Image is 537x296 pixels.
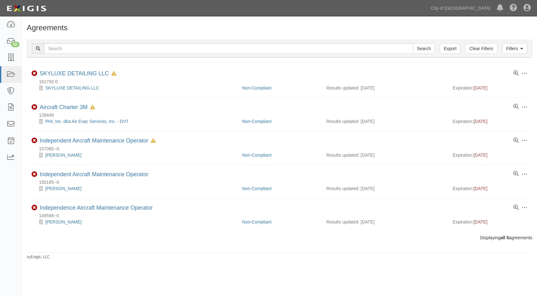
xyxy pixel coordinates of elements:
[40,104,95,111] div: Aircraft Charter 3M
[326,219,444,225] div: Results updated: [DATE]
[242,85,271,90] a: Non-Compliant
[31,171,37,177] i: Non-Compliant
[513,71,519,76] a: View results summary
[151,139,156,143] i: In Default since 08/05/2025
[242,153,271,158] a: Non-Compliant
[45,186,82,191] a: [PERSON_NAME]
[513,138,519,143] a: View results summary
[22,235,537,241] div: Displaying agreements
[453,152,528,158] div: Expiration:
[27,24,532,32] h1: Agreements
[453,85,528,91] div: Expiration:
[510,4,517,12] i: Help Center - Complianz
[45,153,82,158] a: [PERSON_NAME]
[40,137,148,144] a: Independent Aircraft Maintenance Operator
[40,171,148,177] a: Independent Aircraft Maintenance Operator
[513,171,519,177] a: View results summary
[31,185,237,192] div: Ron Matta
[31,118,237,125] div: PHI, Inc. dba Air Evac Services, Inc. - DVT
[31,219,237,225] div: Bertrand Lewis
[326,152,444,158] div: Results updated: [DATE]
[40,205,153,211] a: Independence Aircraft Maintenance Operator
[90,105,95,110] i: In Default since 08/18/2025
[5,3,48,14] img: logo-5460c22ac91f19d4615b14bd174203de0afe785f0fc80cf4dbbc73dc1793850b.png
[31,255,50,259] a: Exigis, LLC
[326,118,444,125] div: Results updated: [DATE]
[40,104,88,110] a: Aircraft Charter 3M
[31,104,37,110] i: Non-Compliant
[465,43,497,54] a: Clear Filters
[242,119,271,124] a: Non-Compliant
[440,43,461,54] a: Export
[453,118,528,125] div: Expiration:
[44,43,413,54] input: Search
[45,85,99,90] a: SKYLUXE DETAILING LLC
[500,235,509,240] b: all 5
[413,43,435,54] input: Search
[473,85,487,90] span: [DATE]
[242,186,271,191] a: Non-Compliant
[473,119,487,124] span: [DATE]
[513,104,519,110] a: View results summary
[27,254,50,260] small: by
[111,72,116,76] i: In Default since 05/05/2025
[40,137,156,144] div: Independent Aircraft Maintenance Operator
[40,70,116,77] div: SKYLUXE DETAILING LLC
[40,70,109,77] a: SKYLUXE DETAILING LLC
[31,71,37,76] i: Non-Compliant
[31,78,532,85] div: 161792-0
[31,146,532,152] div: 157065--0
[428,2,494,15] a: City of [GEOGRAPHIC_DATA]
[513,205,519,211] a: View results summary
[31,179,532,185] div: 150185--0
[453,185,528,192] div: Expiration:
[45,119,129,124] a: PHI, Inc. dba Air Evac Services, Inc. - DVT
[502,43,527,54] a: Filters
[40,171,148,178] div: Independent Aircraft Maintenance Operator
[473,153,487,158] span: [DATE]
[31,152,237,158] div: Brandon Rogers
[31,205,37,211] i: Non-Compliant
[31,112,532,118] div: 128449
[326,185,444,192] div: Results updated: [DATE]
[31,85,237,91] div: SKYLUXE DETAILING LLC
[45,219,82,224] a: [PERSON_NAME]
[326,85,444,91] div: Results updated: [DATE]
[31,138,37,143] i: Non-Compliant
[31,212,532,219] div: 149598--0
[11,42,20,47] div: 42
[473,219,487,224] span: [DATE]
[473,186,487,191] span: [DATE]
[453,219,528,225] div: Expiration:
[242,219,271,224] a: Non-Compliant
